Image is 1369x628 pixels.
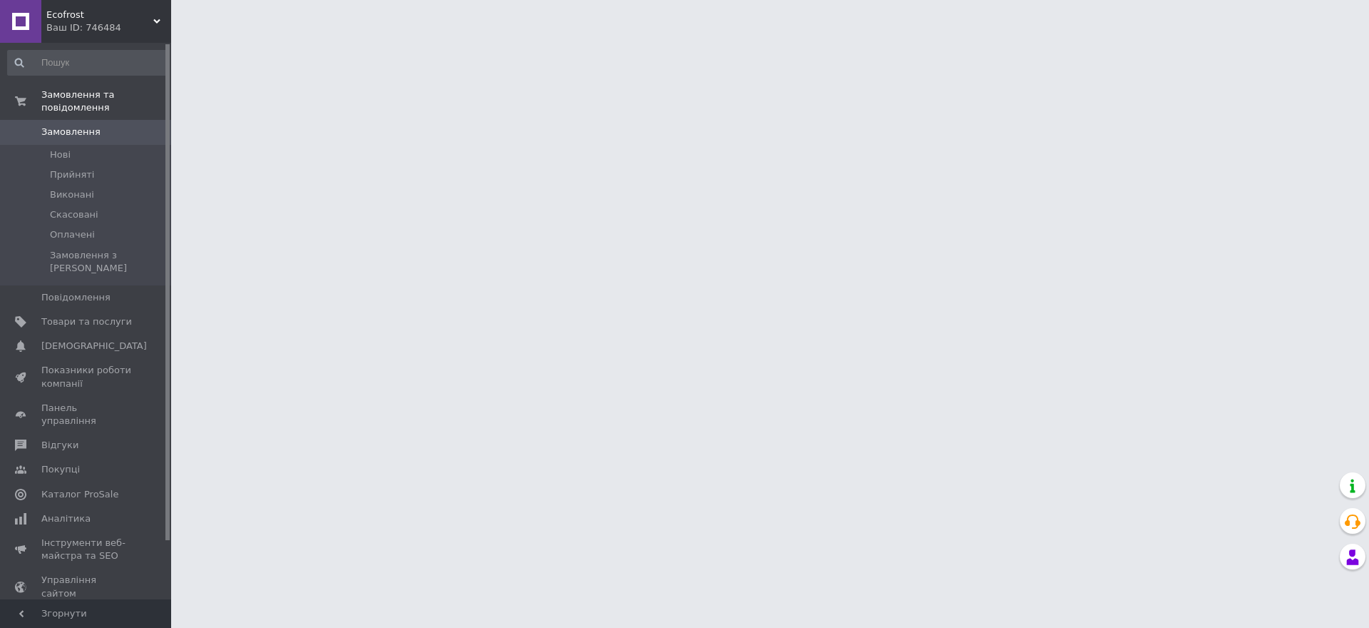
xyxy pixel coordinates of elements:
span: Виконані [50,188,94,201]
span: Нові [50,148,71,161]
span: Показники роботи компанії [41,364,132,390]
span: Панель управління [41,402,132,427]
span: Оплачені [50,228,95,241]
span: Повідомлення [41,291,111,304]
span: Товари та послуги [41,315,132,328]
span: Управління сайтом [41,574,132,599]
span: Інструменти веб-майстра та SEO [41,537,132,562]
input: Пошук [7,50,168,76]
span: Каталог ProSale [41,488,118,501]
span: Ecofrost [46,9,153,21]
span: Аналітика [41,512,91,525]
span: Скасовані [50,208,98,221]
span: Покупці [41,463,80,476]
span: Замовлення [41,126,101,138]
span: Замовлення та повідомлення [41,88,171,114]
span: Відгуки [41,439,78,452]
span: [DEMOGRAPHIC_DATA] [41,340,147,353]
div: Ваш ID: 746484 [46,21,171,34]
span: Прийняті [50,168,94,181]
span: Замовлення з [PERSON_NAME] [50,249,167,275]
